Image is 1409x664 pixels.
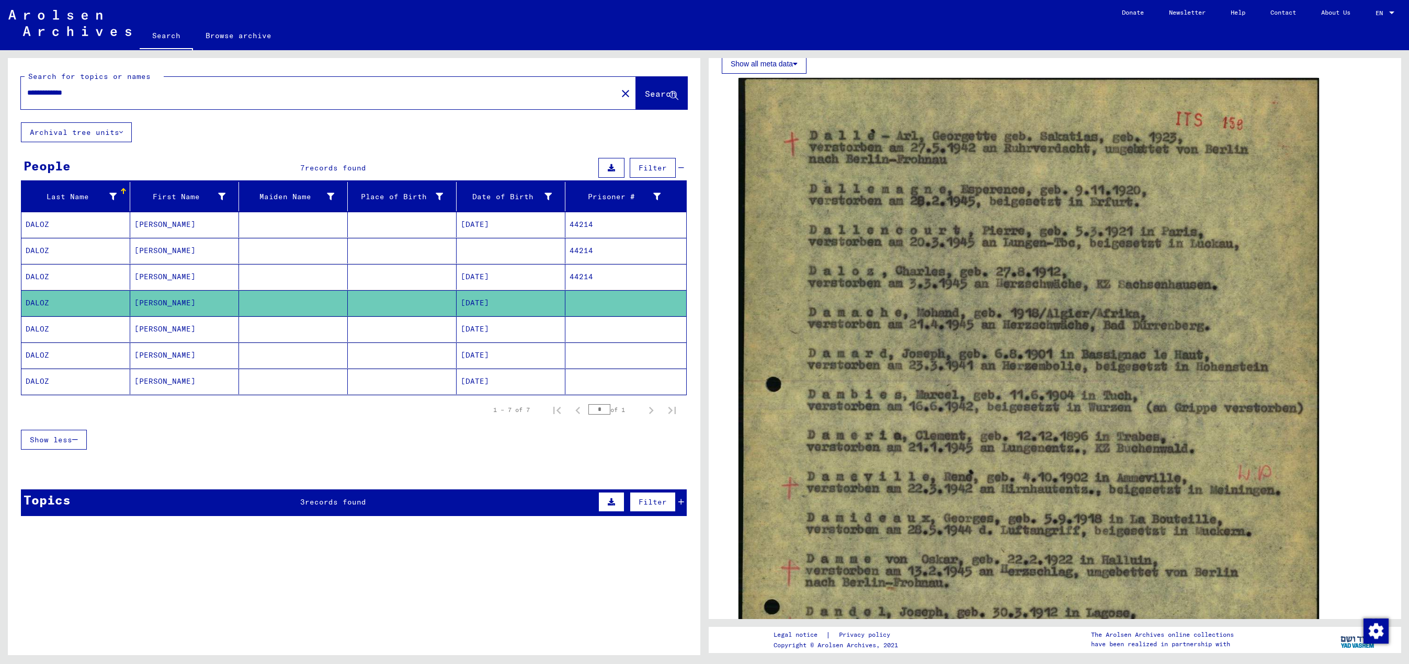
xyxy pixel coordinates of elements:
button: Search [636,77,687,109]
button: Filter [630,492,676,512]
mat-cell: [DATE] [457,316,565,342]
span: Filter [639,497,667,507]
button: Show less [21,430,87,450]
p: Copyright © Arolsen Archives, 2021 [774,640,903,650]
div: 1 – 7 of 7 [493,405,530,415]
div: Prisoner # [570,191,661,202]
img: yv_logo.png [1338,626,1378,652]
p: The Arolsen Archives online collections [1091,630,1234,639]
div: First Name [134,188,238,205]
mat-cell: [PERSON_NAME] [130,290,239,316]
mat-cell: 44214 [565,264,686,290]
span: Filter [639,163,667,173]
span: EN [1376,9,1387,17]
mat-header-cell: Prisoner # [565,182,686,211]
mat-cell: [PERSON_NAME] [130,212,239,237]
mat-cell: 44214 [565,238,686,264]
div: Place of Birth [352,188,456,205]
mat-cell: [DATE] [457,369,565,394]
div: People [24,156,71,175]
img: Change consent [1363,619,1389,644]
mat-cell: [PERSON_NAME] [130,342,239,368]
mat-header-cell: Date of Birth [457,182,565,211]
mat-cell: DALOZ [21,212,130,237]
div: Last Name [26,188,130,205]
mat-cell: DALOZ [21,264,130,290]
span: 7 [300,163,305,173]
button: Filter [630,158,676,178]
div: Maiden Name [243,188,347,205]
mat-cell: [DATE] [457,342,565,368]
div: Date of Birth [461,191,552,202]
mat-icon: close [619,87,632,100]
mat-cell: [DATE] [457,212,565,237]
mat-cell: DALOZ [21,316,130,342]
a: Legal notice [774,629,826,640]
mat-header-cell: Place of Birth [348,182,457,211]
div: Prisoner # [570,188,674,205]
div: First Name [134,191,225,202]
div: of 1 [588,405,641,415]
mat-header-cell: First Name [130,182,239,211]
mat-cell: DALOZ [21,342,130,368]
img: Arolsen_neg.svg [8,10,131,36]
div: | [774,629,903,640]
mat-cell: [PERSON_NAME] [130,264,239,290]
span: records found [305,497,366,507]
div: Place of Birth [352,191,443,202]
mat-cell: [PERSON_NAME] [130,369,239,394]
span: Search [645,88,676,99]
mat-cell: [DATE] [457,264,565,290]
button: First page [547,399,567,420]
button: Show all meta data [722,54,806,74]
div: Date of Birth [461,188,565,205]
button: Previous page [567,399,588,420]
span: records found [305,163,366,173]
div: Maiden Name [243,191,334,202]
a: Browse archive [193,23,284,48]
p: have been realized in partnership with [1091,639,1234,649]
span: Show less [30,435,72,444]
mat-cell: [PERSON_NAME] [130,238,239,264]
mat-cell: DALOZ [21,238,130,264]
mat-header-cell: Last Name [21,182,130,211]
a: Search [140,23,193,50]
mat-cell: [PERSON_NAME] [130,316,239,342]
button: Clear [615,83,636,104]
a: Privacy policy [831,629,903,640]
div: Topics [24,490,71,509]
mat-cell: DALOZ [21,369,130,394]
mat-cell: DALOZ [21,290,130,316]
button: Archival tree units [21,122,132,142]
mat-cell: 44214 [565,212,686,237]
div: Last Name [26,191,117,202]
span: 3 [300,497,305,507]
button: Last page [662,399,683,420]
mat-header-cell: Maiden Name [239,182,348,211]
button: Next page [641,399,662,420]
mat-cell: [DATE] [457,290,565,316]
mat-label: Search for topics or names [28,72,151,81]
